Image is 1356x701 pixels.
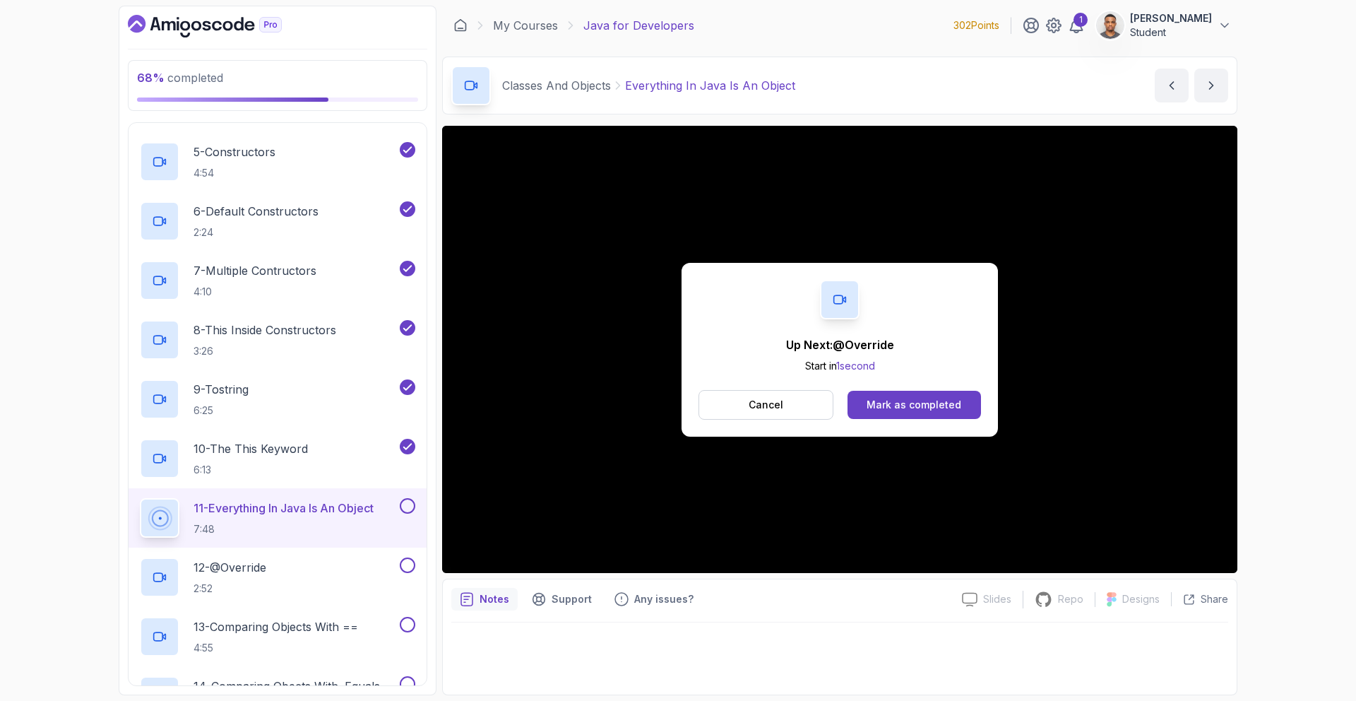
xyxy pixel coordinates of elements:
p: 14 - Comparing Obects With .Equals [194,678,380,695]
div: Mark as completed [867,398,961,412]
button: notes button [451,588,518,611]
p: 3:26 [194,344,336,358]
p: 6 - Default Constructors [194,203,319,220]
p: [PERSON_NAME] [1130,11,1212,25]
span: 1 second [836,360,875,372]
p: 13 - Comparing Objects With == [194,618,358,635]
button: 6-Default Constructors2:24 [140,201,415,241]
button: 12-@Override2:52 [140,558,415,597]
button: user profile image[PERSON_NAME]Student [1096,11,1232,40]
p: Java for Developers [583,17,694,34]
p: 11 - Everything In Java Is An Object [194,500,374,517]
p: 2:52 [194,582,266,596]
div: 1 [1073,13,1088,27]
p: 10 - The This Keyword [194,440,308,457]
button: Support button [523,588,600,611]
span: 68 % [137,71,165,85]
button: Feedback button [606,588,702,611]
p: Start in [786,359,894,373]
p: Student [1130,25,1212,40]
img: user profile image [1097,12,1124,39]
p: Slides [983,592,1011,606]
button: previous content [1155,69,1189,102]
p: 4:55 [194,641,358,655]
a: My Courses [493,17,558,34]
p: Classes And Objects [502,77,611,94]
p: Designs [1122,592,1160,606]
p: 302 Points [953,18,999,33]
p: 4:10 [194,285,316,299]
p: Share [1201,592,1228,606]
p: Repo [1058,592,1083,606]
p: 2:24 [194,225,319,240]
button: Mark as completed [847,391,981,419]
button: 7-Multiple Contructors4:10 [140,261,415,300]
span: completed [137,71,223,85]
p: 12 - @Override [194,559,266,576]
button: 13-Comparing Objects With ==4:55 [140,617,415,656]
p: 6:13 [194,463,308,477]
button: 9-Tostring6:25 [140,379,415,419]
button: 8-This Inside Constructors3:26 [140,320,415,360]
a: Dashboard [128,15,314,37]
button: 10-The This Keyword6:13 [140,439,415,478]
p: 8 - This Inside Constructors [194,322,336,338]
p: Notes [480,592,509,606]
button: Cancel [698,390,833,420]
p: 6:25 [194,403,249,418]
p: Up Next: @Override [786,336,894,353]
p: 7:48 [194,522,374,536]
iframe: 10 - Everything in Java is an Object [442,126,1237,573]
p: 4:54 [194,166,275,180]
p: Everything In Java Is An Object [625,77,795,94]
button: next content [1194,69,1228,102]
p: Any issues? [634,592,694,606]
a: 1 [1068,17,1085,34]
p: 5 - Constructors [194,143,275,160]
button: Share [1171,592,1228,606]
p: 7 - Multiple Contructors [194,262,316,279]
p: Support [552,592,592,606]
button: 5-Constructors4:54 [140,142,415,182]
a: Dashboard [453,18,468,33]
button: 11-Everything In Java Is An Object7:48 [140,498,415,538]
p: 9 - Tostring [194,381,249,398]
p: Cancel [749,398,783,412]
